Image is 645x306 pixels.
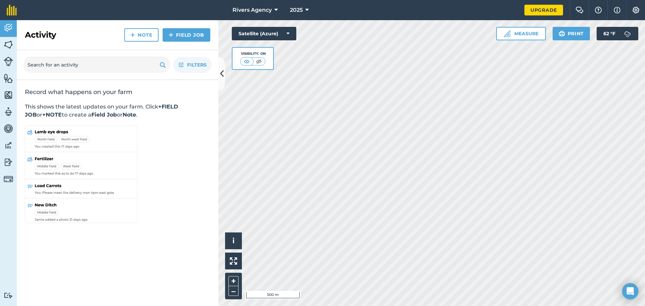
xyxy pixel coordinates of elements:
h2: Activity [25,30,56,40]
img: Four arrows, one pointing top left, one top right, one bottom right and the last bottom left [230,257,237,265]
button: i [225,232,242,249]
img: svg+xml;base64,PHN2ZyB4bWxucz0iaHR0cDovL3d3dy53My5vcmcvMjAwMC9zdmciIHdpZHRoPSI1MCIgaGVpZ2h0PSI0MC... [243,58,251,65]
strong: Note [123,112,136,118]
div: Visibility: On [240,51,266,56]
img: svg+xml;base64,PD94bWwgdmVyc2lvbj0iMS4wIiBlbmNvZGluZz0idXRmLTgiPz4KPCEtLSBHZW5lcmF0b3I6IEFkb2JlIE... [4,23,13,33]
img: svg+xml;base64,PHN2ZyB4bWxucz0iaHR0cDovL3d3dy53My5vcmcvMjAwMC9zdmciIHdpZHRoPSIxNCIgaGVpZ2h0PSIyNC... [169,31,173,39]
img: svg+xml;base64,PHN2ZyB4bWxucz0iaHR0cDovL3d3dy53My5vcmcvMjAwMC9zdmciIHdpZHRoPSIxNyIgaGVpZ2h0PSIxNy... [614,6,620,14]
img: Two speech bubbles overlapping with the left bubble in the forefront [575,7,584,13]
img: fieldmargin Logo [7,5,17,15]
button: – [228,286,239,296]
strong: +NOTE [42,112,62,118]
img: svg+xml;base64,PD94bWwgdmVyc2lvbj0iMS4wIiBlbmNvZGluZz0idXRmLTgiPz4KPCEtLSBHZW5lcmF0b3I6IEFkb2JlIE... [4,140,13,150]
span: i [232,236,234,245]
img: svg+xml;base64,PD94bWwgdmVyc2lvbj0iMS4wIiBlbmNvZGluZz0idXRmLTgiPz4KPCEtLSBHZW5lcmF0b3I6IEFkb2JlIE... [4,292,13,299]
img: svg+xml;base64,PD94bWwgdmVyc2lvbj0iMS4wIiBlbmNvZGluZz0idXRmLTgiPz4KPCEtLSBHZW5lcmF0b3I6IEFkb2JlIE... [4,174,13,184]
button: Satellite (Azure) [232,27,296,40]
img: svg+xml;base64,PHN2ZyB4bWxucz0iaHR0cDovL3d3dy53My5vcmcvMjAwMC9zdmciIHdpZHRoPSI1NiIgaGVpZ2h0PSI2MC... [4,90,13,100]
img: svg+xml;base64,PD94bWwgdmVyc2lvbj0iMS4wIiBlbmNvZGluZz0idXRmLTgiPz4KPCEtLSBHZW5lcmF0b3I6IEFkb2JlIE... [4,124,13,134]
button: Filters [173,57,212,73]
button: 62 °F [597,27,638,40]
img: A question mark icon [594,7,602,13]
span: 62 ° F [603,27,615,40]
button: Print [553,27,590,40]
button: Measure [496,27,546,40]
span: 2025 [290,6,303,14]
a: Upgrade [524,5,563,15]
a: Field Job [163,28,210,42]
img: A cog icon [632,7,640,13]
span: Filters [187,61,207,69]
img: svg+xml;base64,PHN2ZyB4bWxucz0iaHR0cDovL3d3dy53My5vcmcvMjAwMC9zdmciIHdpZHRoPSI1NiIgaGVpZ2h0PSI2MC... [4,40,13,50]
img: svg+xml;base64,PHN2ZyB4bWxucz0iaHR0cDovL3d3dy53My5vcmcvMjAwMC9zdmciIHdpZHRoPSIxOSIgaGVpZ2h0PSIyNC... [559,30,565,38]
img: svg+xml;base64,PD94bWwgdmVyc2lvbj0iMS4wIiBlbmNvZGluZz0idXRmLTgiPz4KPCEtLSBHZW5lcmF0b3I6IEFkb2JlIE... [4,107,13,117]
a: Note [124,28,159,42]
img: Ruler icon [504,30,510,37]
strong: Field Job [91,112,117,118]
input: Search for an activity [24,57,170,73]
span: Rivers Agency [232,6,272,14]
img: svg+xml;base64,PHN2ZyB4bWxucz0iaHR0cDovL3d3dy53My5vcmcvMjAwMC9zdmciIHdpZHRoPSI1NiIgaGVpZ2h0PSI2MC... [4,73,13,83]
img: svg+xml;base64,PHN2ZyB4bWxucz0iaHR0cDovL3d3dy53My5vcmcvMjAwMC9zdmciIHdpZHRoPSI1MCIgaGVpZ2h0PSI0MC... [255,58,263,65]
div: Open Intercom Messenger [622,283,638,299]
button: + [228,276,239,286]
h2: Record what happens on your farm [25,88,210,96]
p: This shows the latest updates on your farm. Click or to create a or . [25,103,210,119]
img: svg+xml;base64,PD94bWwgdmVyc2lvbj0iMS4wIiBlbmNvZGluZz0idXRmLTgiPz4KPCEtLSBHZW5lcmF0b3I6IEFkb2JlIE... [621,27,634,40]
img: svg+xml;base64,PD94bWwgdmVyc2lvbj0iMS4wIiBlbmNvZGluZz0idXRmLTgiPz4KPCEtLSBHZW5lcmF0b3I6IEFkb2JlIE... [4,157,13,167]
img: svg+xml;base64,PHN2ZyB4bWxucz0iaHR0cDovL3d3dy53My5vcmcvMjAwMC9zdmciIHdpZHRoPSIxNCIgaGVpZ2h0PSIyNC... [130,31,135,39]
img: svg+xml;base64,PHN2ZyB4bWxucz0iaHR0cDovL3d3dy53My5vcmcvMjAwMC9zdmciIHdpZHRoPSIxOSIgaGVpZ2h0PSIyNC... [160,61,166,69]
img: svg+xml;base64,PD94bWwgdmVyc2lvbj0iMS4wIiBlbmNvZGluZz0idXRmLTgiPz4KPCEtLSBHZW5lcmF0b3I6IEFkb2JlIE... [4,57,13,66]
